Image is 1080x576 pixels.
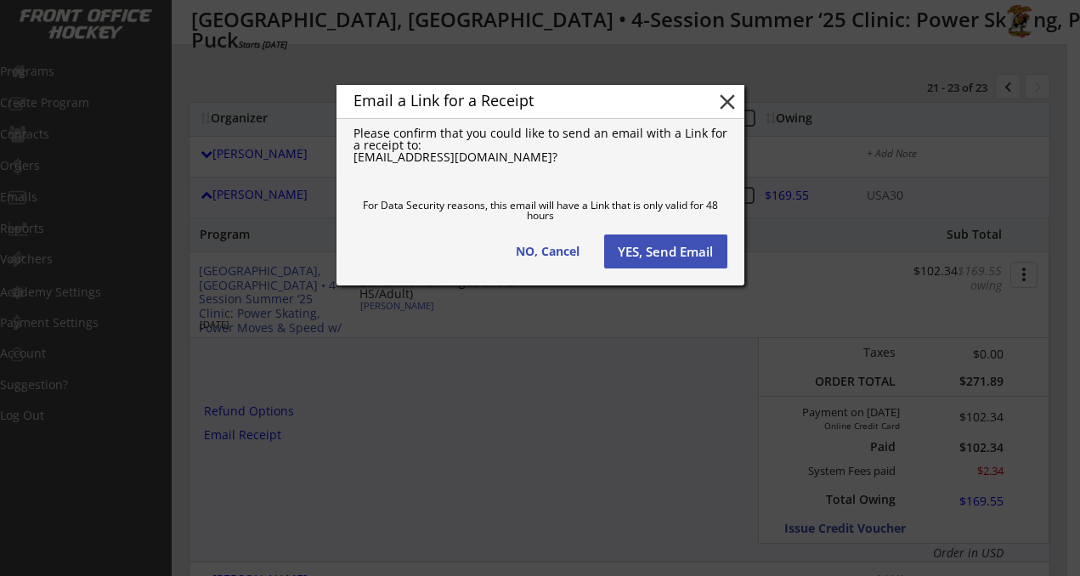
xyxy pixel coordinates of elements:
div: Email a Link for a Receipt [353,93,688,108]
button: NO, Cancel [501,234,595,268]
div: Please confirm that you could like to send an email with a Link for a receipt to: [EMAIL_ADDRESS]... [353,127,727,163]
button: close [715,89,740,115]
button: YES, Send Email [604,234,727,268]
div: For Data Security reasons, this email will have a Link that is only valid for 48 hours [353,200,727,221]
